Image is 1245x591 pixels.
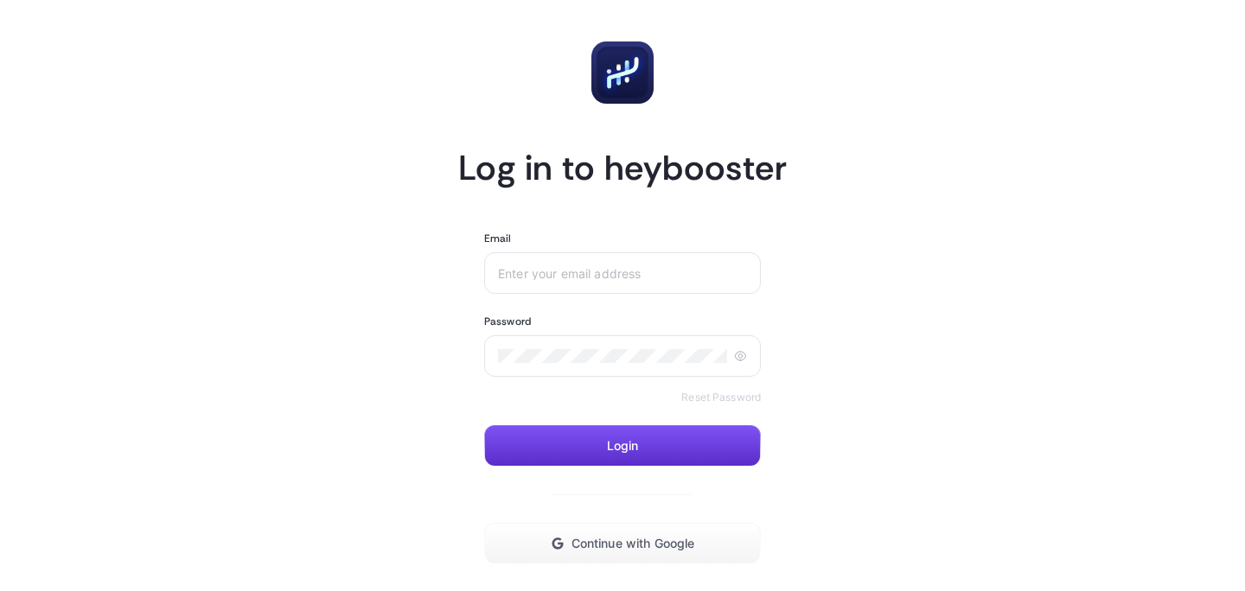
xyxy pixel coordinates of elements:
button: Continue with Google [484,523,761,564]
button: Login [484,425,761,467]
label: Password [484,315,531,328]
h1: Log in to heybooster [458,145,787,190]
label: Email [484,232,512,245]
input: Enter your email address [498,266,747,280]
span: Continue with Google [571,537,695,550]
span: Login [607,439,639,453]
a: Reset Password [681,391,761,404]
